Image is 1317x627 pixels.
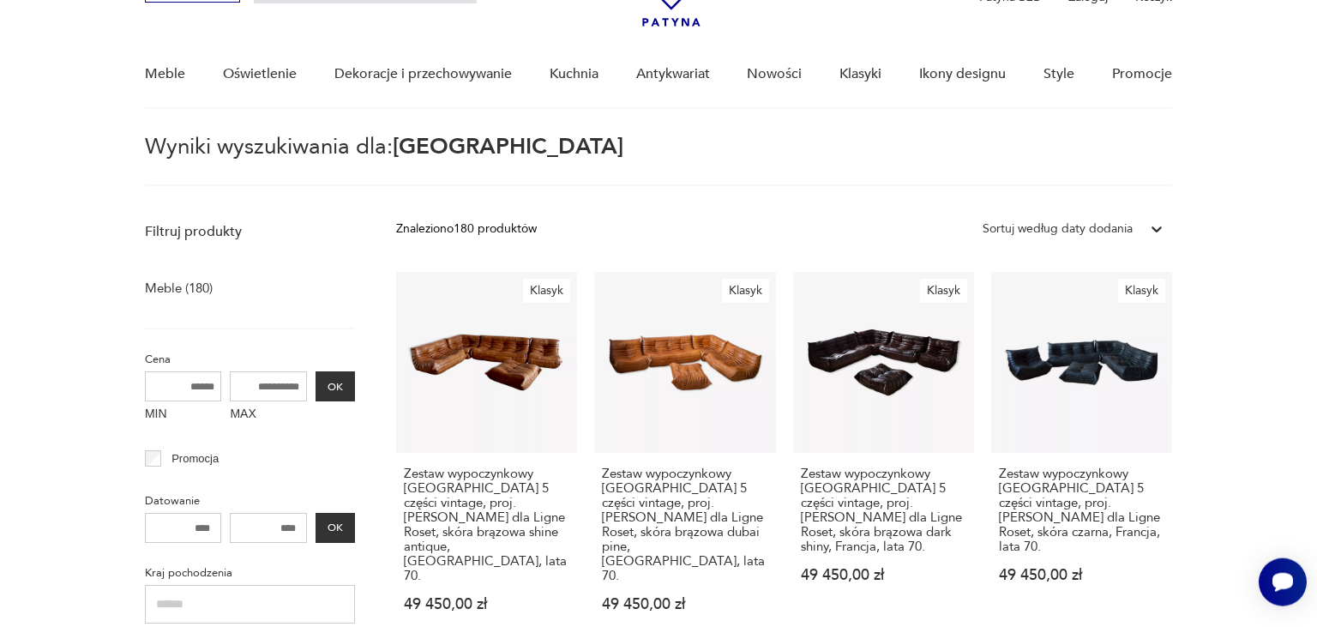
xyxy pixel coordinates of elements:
[1259,558,1307,606] iframe: Smartsupp widget button
[983,220,1133,238] div: Sortuj według daty dodania
[145,350,355,369] p: Cena
[145,564,355,582] p: Kraj pochodzenia
[919,41,1006,107] a: Ikony designu
[145,41,185,107] a: Meble
[223,41,297,107] a: Oświetlenie
[404,467,569,583] h3: Zestaw wypoczynkowy [GEOGRAPHIC_DATA] 5 części vintage, proj. [PERSON_NAME] dla Ligne Roset, skór...
[171,449,219,468] p: Promocja
[404,597,569,612] p: 49 450,00 zł
[747,41,802,107] a: Nowości
[636,41,710,107] a: Antykwariat
[334,41,512,107] a: Dekoracje i przechowywanie
[839,41,881,107] a: Klasyki
[145,491,355,510] p: Datowanie
[316,513,355,543] button: OK
[999,568,1164,582] p: 49 450,00 zł
[550,41,598,107] a: Kuchnia
[230,401,307,429] label: MAX
[602,467,767,583] h3: Zestaw wypoczynkowy [GEOGRAPHIC_DATA] 5 części vintage, proj. [PERSON_NAME] dla Ligne Roset, skór...
[316,371,355,401] button: OK
[999,467,1164,554] h3: Zestaw wypoczynkowy [GEOGRAPHIC_DATA] 5 części vintage, proj. [PERSON_NAME] dla Ligne Roset, skór...
[801,467,966,554] h3: Zestaw wypoczynkowy [GEOGRAPHIC_DATA] 5 części vintage, proj. [PERSON_NAME] dla Ligne Roset, skór...
[145,276,213,300] a: Meble (180)
[393,131,623,162] span: [GEOGRAPHIC_DATA]
[145,401,222,429] label: MIN
[602,597,767,612] p: 49 450,00 zł
[801,568,966,582] p: 49 450,00 zł
[145,222,355,241] p: Filtruj produkty
[396,220,537,238] div: Znaleziono 180 produktów
[1043,41,1074,107] a: Style
[145,136,1172,186] p: Wyniki wyszukiwania dla:
[1112,41,1172,107] a: Promocje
